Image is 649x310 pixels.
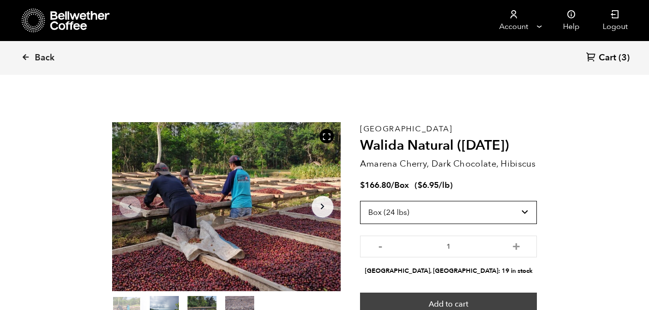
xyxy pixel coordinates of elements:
[375,240,387,250] button: -
[586,52,630,65] a: Cart (3)
[360,138,537,154] h2: Walida Natural ([DATE])
[439,180,450,191] span: /lb
[394,180,409,191] span: Box
[360,267,537,276] li: [GEOGRAPHIC_DATA], [GEOGRAPHIC_DATA]: 19 in stock
[599,52,616,64] span: Cart
[418,180,422,191] span: $
[360,180,365,191] span: $
[391,180,394,191] span: /
[418,180,439,191] bdi: 6.95
[360,180,391,191] bdi: 166.80
[35,52,55,64] span: Back
[510,240,522,250] button: +
[415,180,453,191] span: ( )
[360,157,537,170] p: Amarena Cherry, Dark Chocolate, Hibiscus
[619,52,630,64] span: (3)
